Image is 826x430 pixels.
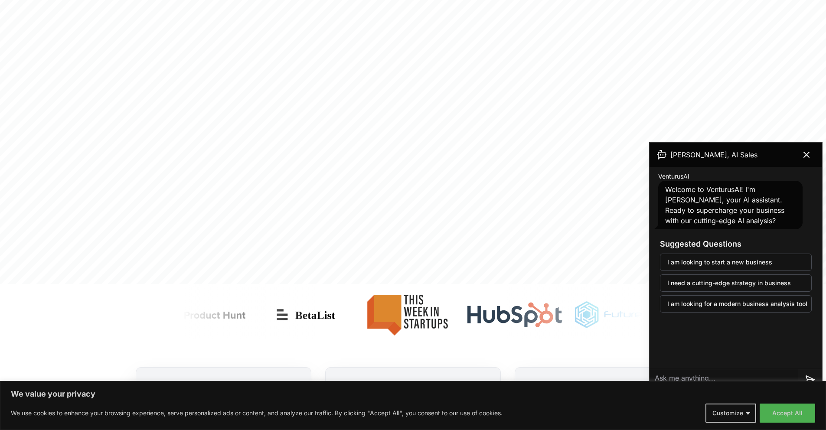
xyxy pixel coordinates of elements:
p: We value your privacy [11,389,815,399]
button: Customize [705,404,756,423]
button: I need a cutting-edge strategy in business [660,274,812,292]
img: Betalist [270,302,348,328]
button: Accept All [760,404,815,423]
img: This Week in Startups [355,287,460,343]
span: [PERSON_NAME], AI Sales [670,150,757,160]
button: I am looking to start a new business [660,254,812,271]
span: Welcome to VenturusAI! I'm [PERSON_NAME], your AI assistant. Ready to supercharge your business w... [665,185,784,225]
button: I am looking for a modern business analysis tool [660,295,812,313]
img: Hubspot [467,302,562,328]
p: We use cookies to enhance your browsing experience, serve personalized ads or content, and analyz... [11,408,503,418]
span: VenturusAI [658,172,689,181]
h3: Suggested Questions [660,238,812,250]
img: Product Hunt [139,287,263,343]
img: Futuretools [569,287,680,343]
